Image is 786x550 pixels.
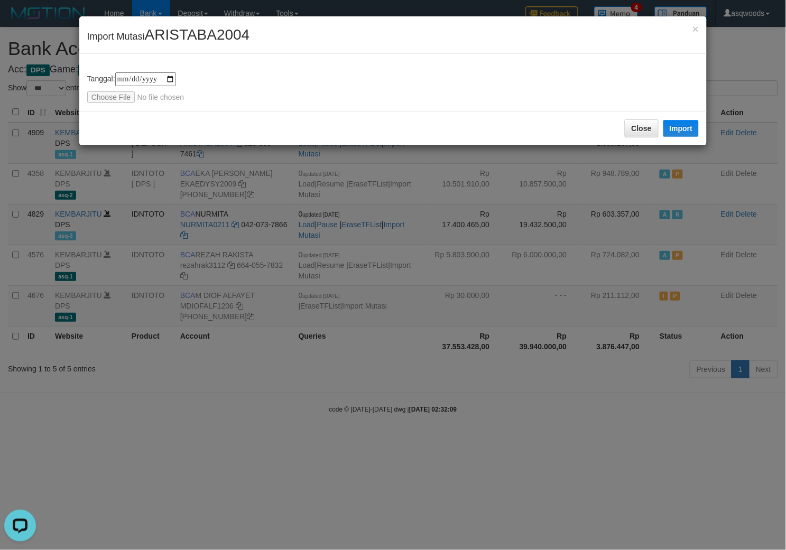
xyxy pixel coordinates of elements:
span: ARISTABA2004 [145,26,250,43]
button: Close [692,23,699,34]
div: Tanggal: [87,72,699,103]
button: Open LiveChat chat widget [4,4,36,36]
button: Close [625,119,659,137]
button: Import [663,120,699,137]
span: Import Mutasi [87,31,250,42]
span: × [692,23,699,35]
